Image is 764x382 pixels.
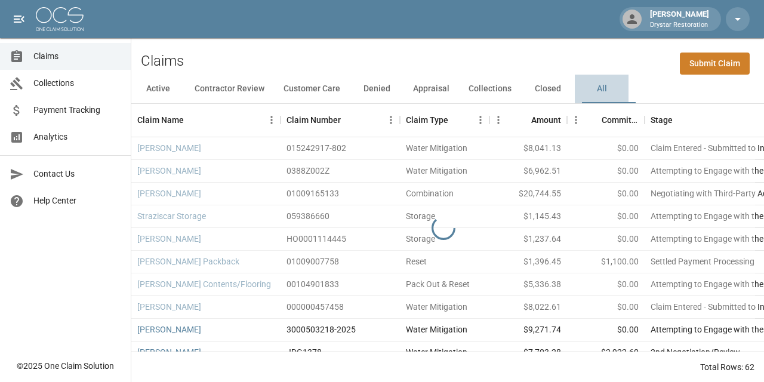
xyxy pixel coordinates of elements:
[515,112,531,128] button: Sort
[137,103,184,137] div: Claim Name
[673,112,689,128] button: Sort
[33,168,121,180] span: Contact Us
[400,103,489,137] div: Claim Type
[131,103,281,137] div: Claim Name
[33,195,121,207] span: Help Center
[341,112,358,128] button: Sort
[645,8,714,30] div: [PERSON_NAME]
[567,319,645,341] div: $0.00
[33,77,121,90] span: Collections
[406,346,467,358] div: Water Mitigation
[489,111,507,129] button: Menu
[680,53,750,75] a: Submit Claim
[33,104,121,116] span: Payment Tracking
[567,103,645,137] div: Committed Amount
[459,75,521,103] button: Collections
[263,111,281,129] button: Menu
[382,111,400,129] button: Menu
[7,7,31,31] button: open drawer
[489,341,567,364] div: $7,703.28
[567,111,585,129] button: Menu
[185,75,274,103] button: Contractor Review
[184,112,201,128] button: Sort
[36,7,84,31] img: ocs-logo-white-transparent.png
[141,53,184,70] h2: Claims
[137,346,201,358] a: [PERSON_NAME]
[575,75,629,103] button: All
[521,75,575,103] button: Closed
[137,324,201,335] a: [PERSON_NAME]
[472,111,489,129] button: Menu
[131,75,185,103] button: Active
[33,131,121,143] span: Analytics
[650,20,709,30] p: Drystar Restoration
[489,319,567,341] div: $9,271.74
[567,341,645,364] div: $2,922.60
[531,103,561,137] div: Amount
[403,75,459,103] button: Appraisal
[602,103,639,137] div: Committed Amount
[448,112,465,128] button: Sort
[350,75,403,103] button: Denied
[33,50,121,63] span: Claims
[651,346,740,358] div: 2nd Negotiation/Review
[585,112,602,128] button: Sort
[406,103,448,137] div: Claim Type
[700,361,754,373] div: Total Rows: 62
[286,324,356,335] div: 3000503218-2025
[651,103,673,137] div: Stage
[131,75,764,103] div: dynamic tabs
[17,360,114,372] div: © 2025 One Claim Solution
[489,103,567,137] div: Amount
[406,324,467,335] div: Water Mitigation
[286,103,341,137] div: Claim Number
[286,346,322,358] div: JDG1378
[281,103,400,137] div: Claim Number
[274,75,350,103] button: Customer Care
